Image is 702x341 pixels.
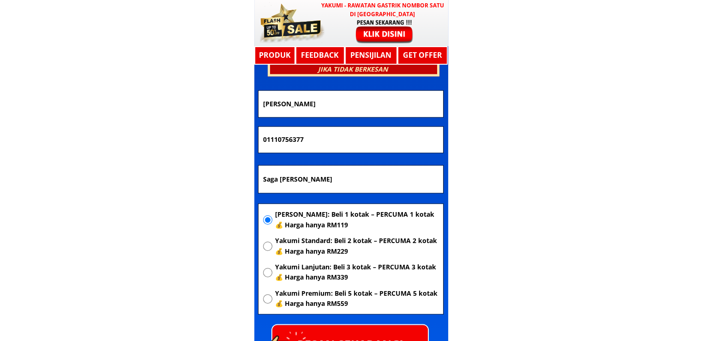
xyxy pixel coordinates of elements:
[275,262,438,283] span: Yakumi Lanjutan: Beli 3 kotak – PERCUMA 3 kotak 💰 Harga hanya RM339
[348,49,394,61] h3: Pensijilan
[275,288,438,309] span: Yakumi Premium: Beli 5 kotak – PERCUMA 5 kotak 💰 Harga hanya RM559
[261,127,441,152] input: Nombor Telefon Bimbit
[400,49,445,61] h3: GET OFFER
[254,49,295,61] h3: Produk
[275,209,438,230] span: [PERSON_NAME]: Beli 1 kotak – PERCUMA 1 kotak 💰 Harga hanya RM119
[296,49,344,61] h3: Feedback
[261,165,441,193] input: Alamat
[261,91,441,117] input: Nama penuh
[319,1,446,18] h3: YAKUMI - Rawatan Gastrik Nombor Satu di [GEOGRAPHIC_DATA]
[275,236,438,256] span: Yakumi Standard: Beli 2 kotak – PERCUMA 2 kotak 💰 Harga hanya RM229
